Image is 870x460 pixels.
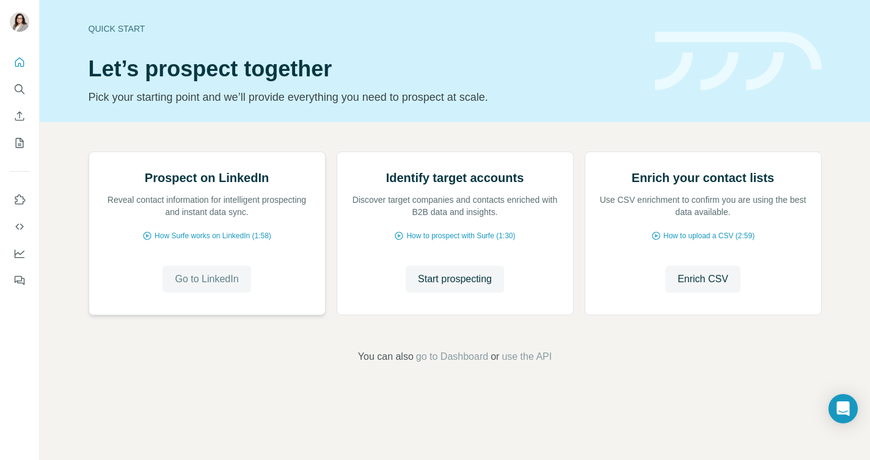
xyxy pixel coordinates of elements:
[828,394,858,423] div: Open Intercom Messenger
[10,105,29,127] button: Enrich CSV
[349,194,561,218] p: Discover target companies and contacts enriched with B2B data and insights.
[418,272,492,287] span: Start prospecting
[502,349,552,364] button: use the API
[10,78,29,100] button: Search
[10,51,29,73] button: Quick start
[10,12,29,32] img: Avatar
[145,169,269,186] h2: Prospect on LinkedIn
[678,272,728,287] span: Enrich CSV
[89,23,640,35] div: Quick start
[10,132,29,154] button: My lists
[386,169,524,186] h2: Identify target accounts
[163,266,250,293] button: Go to LinkedIn
[10,189,29,211] button: Use Surfe on LinkedIn
[416,349,488,364] button: go to Dashboard
[89,89,640,106] p: Pick your starting point and we’ll provide everything you need to prospect at scale.
[663,230,755,241] span: How to upload a CSV (2:59)
[175,272,238,287] span: Go to LinkedIn
[155,230,271,241] span: How Surfe works on LinkedIn (1:58)
[10,269,29,291] button: Feedback
[10,216,29,238] button: Use Surfe API
[665,266,740,293] button: Enrich CSV
[598,194,809,218] p: Use CSV enrichment to confirm you are using the best data available.
[89,57,640,81] h1: Let’s prospect together
[491,349,499,364] span: or
[655,32,822,91] img: banner
[406,230,515,241] span: How to prospect with Surfe (1:30)
[632,169,774,186] h2: Enrich your contact lists
[358,349,414,364] span: You can also
[10,243,29,265] button: Dashboard
[101,194,313,218] p: Reveal contact information for intelligent prospecting and instant data sync.
[406,266,504,293] button: Start prospecting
